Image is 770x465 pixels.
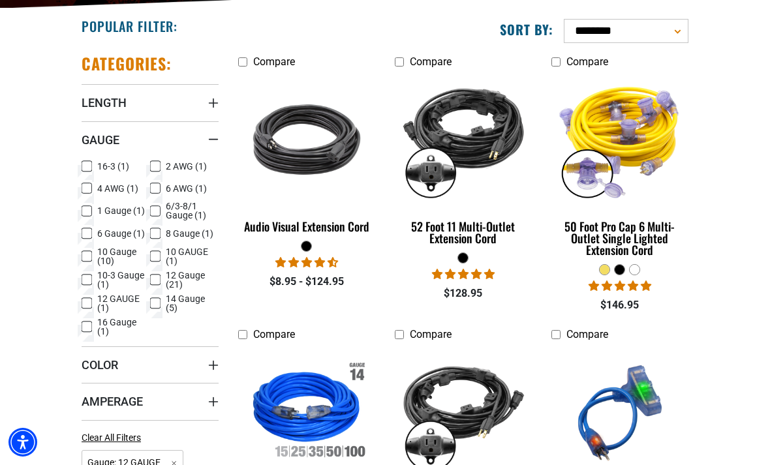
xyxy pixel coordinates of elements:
span: Compare [566,328,608,340]
h2: Categories: [82,53,172,74]
summary: Color [82,346,219,383]
span: 6 AWG (1) [166,184,207,193]
img: yellow [549,76,690,203]
span: Compare [253,55,295,68]
span: 4 AWG (1) [97,184,138,193]
span: Length [82,95,127,110]
span: Color [82,357,118,372]
summary: Gauge [82,121,219,158]
img: black [236,76,377,203]
span: 1 Gauge (1) [97,206,145,215]
span: Clear All Filters [82,432,141,443]
span: Gauge [82,132,119,147]
div: Audio Visual Extension Cord [238,220,375,232]
span: 10 GAUGE (1) [166,247,213,265]
span: 6 Gauge (1) [97,229,145,238]
span: 12 GAUGE (1) [97,294,145,312]
div: Accessibility Menu [8,428,37,457]
div: $8.95 - $124.95 [238,274,375,290]
div: $146.95 [551,297,688,313]
a: black Audio Visual Extension Cord [238,74,375,240]
a: yellow 50 Foot Pro Cap 6 Multi-Outlet Single Lighted Extension Cord [551,74,688,263]
summary: Length [82,84,219,121]
span: 12 Gauge (21) [166,271,213,289]
span: Compare [566,55,608,68]
div: 50 Foot Pro Cap 6 Multi-Outlet Single Lighted Extension Cord [551,220,688,256]
a: black 52 Foot 11 Multi-Outlet Extension Cord [395,74,532,252]
h2: Popular Filter: [82,18,177,35]
span: 14 Gauge (5) [166,294,213,312]
label: Sort by: [500,21,553,38]
span: 10 Gauge (10) [97,247,145,265]
span: 2 AWG (1) [166,162,207,171]
span: 6/3-8/1 Gauge (1) [166,202,213,220]
span: Compare [410,55,452,68]
a: Clear All Filters [82,431,146,445]
span: 16-3 (1) [97,162,129,171]
span: Amperage [82,394,143,409]
div: 52 Foot 11 Multi-Outlet Extension Cord [395,220,532,244]
div: $128.95 [395,286,532,301]
summary: Amperage [82,383,219,419]
span: 4.80 stars [589,280,651,292]
span: 4.71 stars [275,256,338,269]
span: Compare [410,328,452,340]
span: 10-3 Gauge (1) [97,271,145,289]
span: 16 Gauge (1) [97,318,145,336]
img: black [393,76,534,203]
span: 4.95 stars [432,268,495,280]
span: Compare [253,328,295,340]
span: 8 Gauge (1) [166,229,213,238]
